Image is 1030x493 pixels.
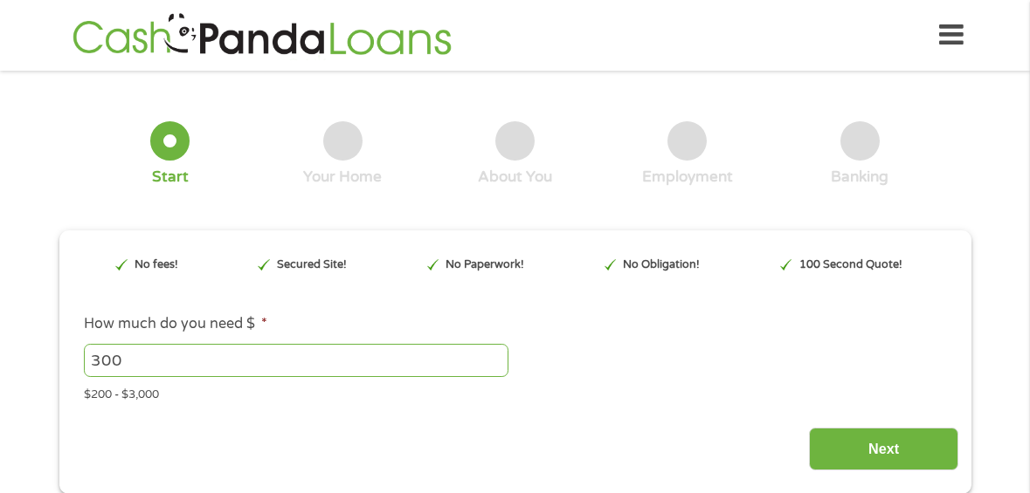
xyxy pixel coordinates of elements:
[809,428,958,470] input: Next
[446,257,524,273] p: No Paperwork!
[152,168,189,187] div: Start
[84,380,945,404] div: $200 - $3,000
[642,168,733,187] div: Employment
[67,10,457,60] img: GetLoanNow Logo
[799,257,902,273] p: 100 Second Quote!
[277,257,347,273] p: Secured Site!
[84,315,267,333] label: How much do you need $
[623,257,700,273] p: No Obligation!
[478,168,552,187] div: About You
[135,257,178,273] p: No fees!
[303,168,382,187] div: Your Home
[831,168,888,187] div: Banking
